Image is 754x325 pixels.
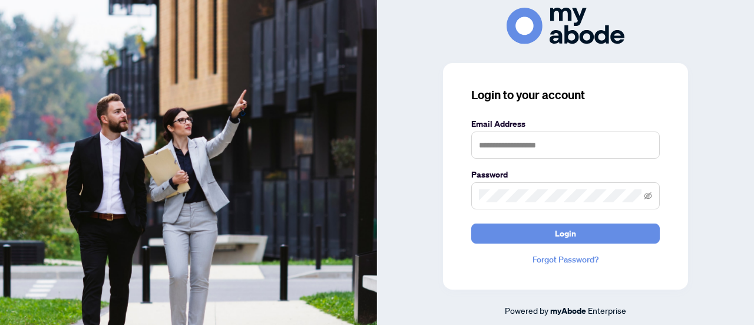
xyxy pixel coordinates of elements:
a: Forgot Password? [471,253,660,266]
span: Enterprise [588,305,626,316]
label: Email Address [471,117,660,130]
h3: Login to your account [471,87,660,103]
span: eye-invisible [644,192,652,200]
span: Login [555,224,576,243]
a: myAbode [550,304,586,317]
label: Password [471,168,660,181]
span: Powered by [505,305,548,316]
img: ma-logo [507,8,624,44]
button: Login [471,224,660,244]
